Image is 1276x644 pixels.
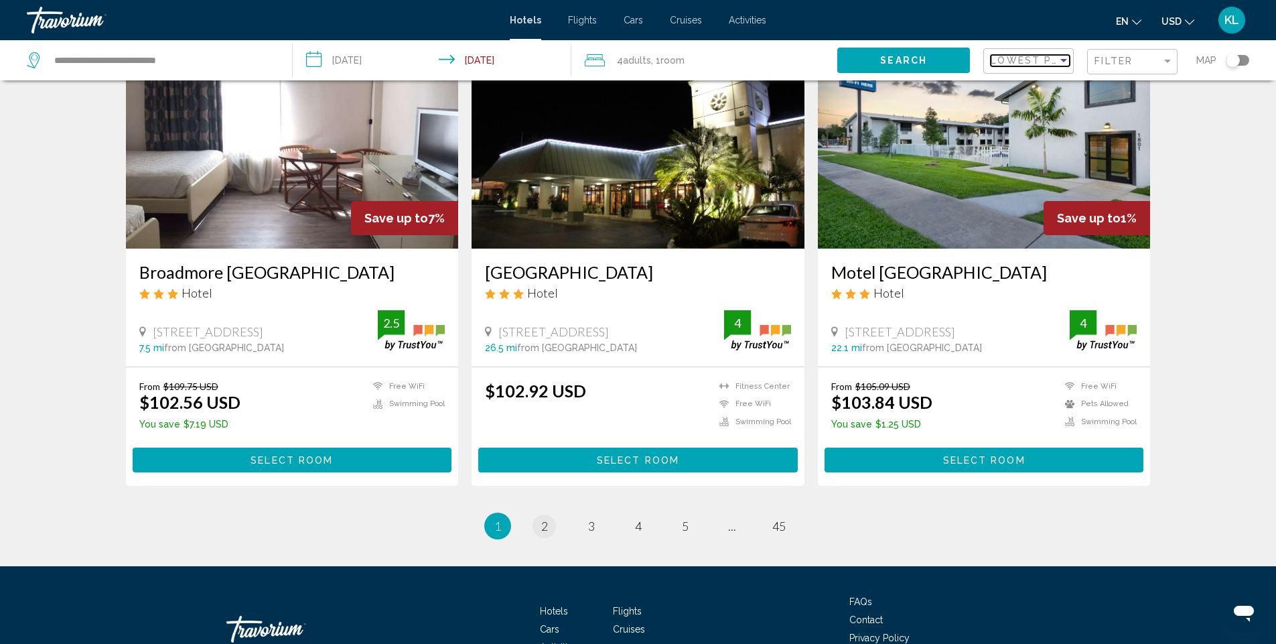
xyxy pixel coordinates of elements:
del: $109.75 USD [163,381,218,392]
a: Cruises [670,15,702,25]
div: 3 star Hotel [485,285,791,300]
span: Select Room [597,455,679,466]
span: You save [831,419,872,430]
span: KL [1224,13,1239,27]
a: Cars [624,15,643,25]
span: , 1 [651,51,685,70]
div: 2.5 [378,315,405,331]
li: Swimming Pool [366,398,445,409]
button: Select Room [825,448,1144,472]
ins: $103.84 USD [831,392,932,412]
li: Pets Allowed [1058,398,1137,409]
img: Hotel image [818,34,1151,249]
ul: Pagination [126,513,1151,539]
span: from [GEOGRAPHIC_DATA] [862,342,982,353]
span: From [831,381,852,392]
mat-select: Sort by [991,56,1070,67]
span: Save up to [364,211,428,225]
span: Search [880,56,927,66]
img: Hotel image [472,34,804,249]
span: Hotel [873,285,904,300]
p: $1.25 USD [831,419,932,430]
button: User Menu [1214,6,1249,34]
button: Change language [1116,11,1141,31]
a: Hotels [510,15,541,25]
a: Hotels [540,606,568,617]
div: 3 star Hotel [831,285,1137,300]
a: Motel [GEOGRAPHIC_DATA] [831,262,1137,282]
a: Contact [849,615,883,625]
span: Flights [568,15,597,25]
span: [STREET_ADDRESS] [498,324,609,339]
a: Cruises [613,624,645,635]
li: Free WiFi [366,381,445,392]
span: You save [139,419,180,430]
li: Fitness Center [713,381,791,392]
span: Map [1196,51,1216,70]
button: Travelers: 4 adults, 0 children [571,40,837,80]
img: trustyou-badge.svg [378,310,445,350]
span: [STREET_ADDRESS] [845,324,955,339]
span: Adults [623,55,651,66]
span: 5 [682,519,689,533]
a: Privacy Policy [849,633,910,643]
span: Select Room [251,455,333,466]
button: Filter [1087,48,1178,76]
span: 2 [541,519,548,533]
div: 1% [1044,201,1150,235]
span: from [GEOGRAPHIC_DATA] [164,342,284,353]
span: [STREET_ADDRESS] [153,324,263,339]
span: ... [728,519,736,533]
span: 4 [635,519,642,533]
span: Filter [1094,56,1133,66]
a: [GEOGRAPHIC_DATA] [485,262,791,282]
span: Select Room [943,455,1025,466]
span: 1 [494,519,501,533]
span: Save up to [1057,211,1121,225]
a: Broadmore [GEOGRAPHIC_DATA] [139,262,445,282]
span: Hotel [182,285,212,300]
a: FAQs [849,596,872,607]
span: from [GEOGRAPHIC_DATA] [517,342,637,353]
span: 26.5 mi [485,342,517,353]
button: Search [837,48,970,72]
a: Select Room [478,451,798,466]
del: $105.09 USD [855,381,910,392]
iframe: Botón para iniciar la ventana de mensajería [1222,590,1265,633]
p: $7.19 USD [139,419,240,430]
div: 7% [351,201,458,235]
span: 45 [772,519,786,533]
div: 4 [1070,315,1096,331]
a: Travorium [27,7,496,34]
span: 3 [588,519,595,533]
span: 4 [617,51,651,70]
button: Select Room [478,448,798,472]
span: Cars [540,624,559,635]
li: Free WiFi [713,398,791,409]
img: Hotel image [126,34,459,249]
span: From [139,381,160,392]
span: USD [1161,16,1182,27]
img: trustyou-badge.svg [1070,310,1137,350]
span: 7.5 mi [139,342,164,353]
ins: $102.92 USD [485,381,586,401]
button: Change currency [1161,11,1194,31]
a: Flights [613,606,642,617]
a: Activities [729,15,766,25]
a: Select Room [825,451,1144,466]
button: Toggle map [1216,54,1249,66]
